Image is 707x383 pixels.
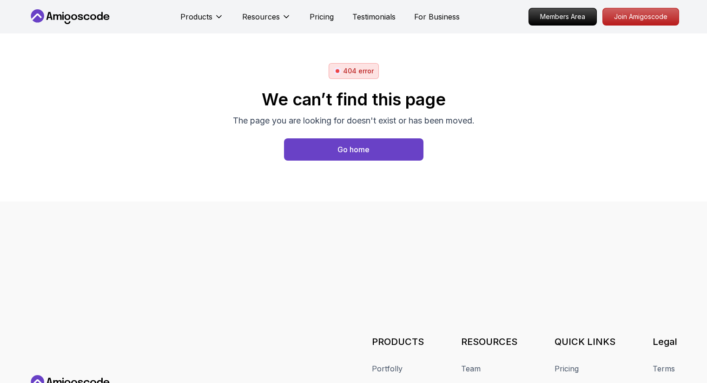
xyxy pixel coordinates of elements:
div: Go home [337,144,370,155]
p: 404 error [343,66,374,76]
a: Members Area [529,8,597,26]
a: Testimonials [352,11,396,22]
a: Pricing [555,363,579,374]
p: The page you are looking for doesn't exist or has been moved. [233,114,475,127]
button: Go home [284,138,423,161]
a: Join Amigoscode [602,8,679,26]
p: Join Amigoscode [603,8,679,25]
p: Resources [242,11,280,22]
a: Terms [653,363,675,374]
a: Portfolly [372,363,403,374]
p: Products [180,11,212,22]
a: Pricing [310,11,334,22]
p: Members Area [529,8,596,25]
h3: PRODUCTS [372,335,424,348]
h2: We can’t find this page [233,90,475,109]
a: Team [461,363,481,374]
a: For Business [414,11,460,22]
h3: Legal [653,335,679,348]
a: Home page [284,138,423,161]
button: Resources [242,11,291,30]
button: Products [180,11,224,30]
h3: RESOURCES [461,335,517,348]
h3: QUICK LINKS [555,335,615,348]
